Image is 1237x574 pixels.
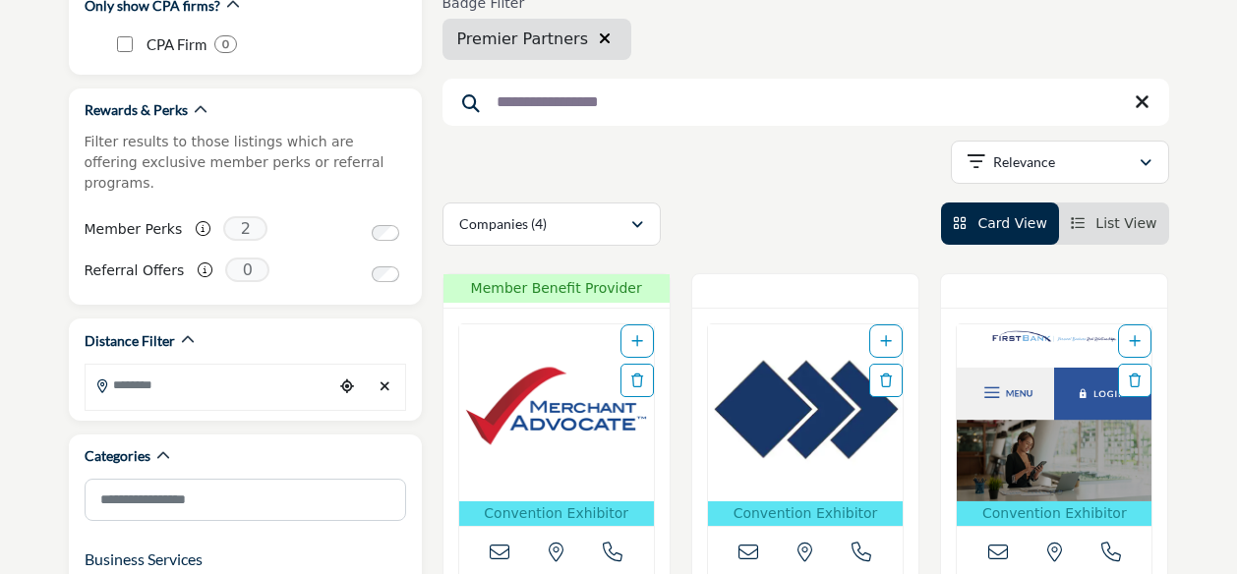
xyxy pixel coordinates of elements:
[708,324,903,501] img: Spencer Savings Bank
[223,216,267,241] span: 2
[85,212,183,247] label: Member Perks
[225,258,269,282] span: 0
[1071,215,1157,231] a: View List
[85,132,406,194] p: Filter results to those listings which are offering exclusive member perks or referral programs.
[332,366,361,408] div: Choose your current location
[85,446,150,466] h2: Categories
[117,36,133,52] input: CPA Firm checkbox
[941,202,1059,245] li: Card View
[977,215,1046,231] span: Card View
[372,266,399,282] input: Switch to Referral Offers
[85,254,185,288] label: Referral Offers
[85,331,175,351] h2: Distance Filter
[708,324,903,526] a: Open Listing in new tab
[85,479,406,521] input: Search Category
[222,37,229,51] b: 0
[1059,202,1169,245] li: List View
[442,202,661,246] button: Companies (4)
[147,33,206,56] p: CPA Firm: CPA Firm
[957,324,1151,526] a: Open Listing in new tab
[957,324,1151,501] img: First Bank
[961,503,1148,524] p: Convention Exhibitor
[1095,215,1156,231] span: List View
[631,333,643,349] a: Add To List
[371,366,399,408] div: Clear search location
[85,100,188,120] h2: Rewards & Perks
[880,333,892,349] a: Add To List
[457,28,588,51] span: Premier Partners
[993,152,1055,172] p: Relevance
[459,324,654,501] img: Merchant Advocate
[463,503,650,524] p: Convention Exhibitor
[712,503,899,524] p: Convention Exhibitor
[372,225,399,241] input: Switch to Member Perks
[86,366,333,404] input: Search Location
[1129,333,1141,349] a: Add To List
[449,278,664,299] span: Member Benefit Provider
[459,324,654,526] a: Open Listing in new tab
[214,35,237,53] div: 0 Results For CPA Firm
[951,141,1169,184] button: Relevance
[442,79,1169,126] input: Search Keyword
[953,215,1047,231] a: View Card
[85,547,203,571] button: Business Services
[459,214,547,234] p: Companies (4)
